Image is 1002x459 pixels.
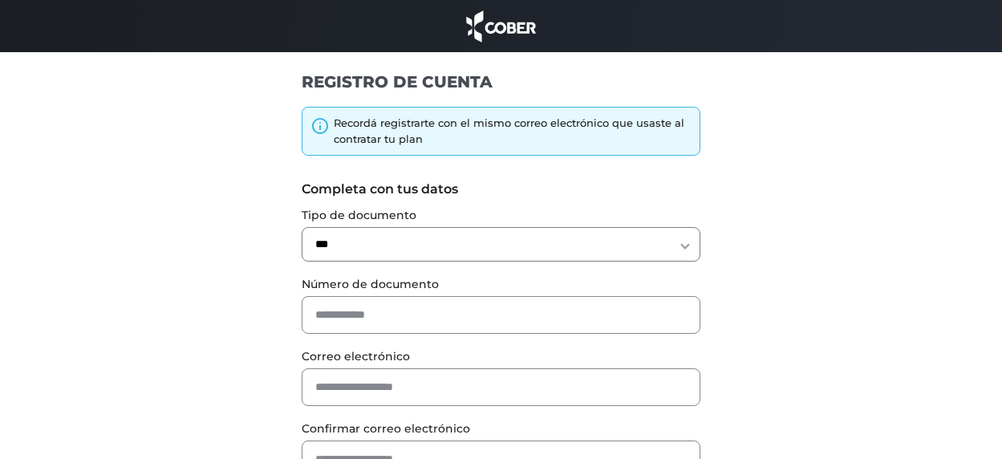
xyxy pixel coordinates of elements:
[302,276,700,293] label: Número de documento
[302,348,700,365] label: Correo electrónico
[334,116,692,147] div: Recordá registrarte con el mismo correo electrónico que usaste al contratar tu plan
[302,71,700,92] h1: REGISTRO DE CUENTA
[302,420,700,437] label: Confirmar correo electrónico
[302,207,700,224] label: Tipo de documento
[462,8,541,44] img: cober_marca.png
[302,180,700,199] label: Completa con tus datos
